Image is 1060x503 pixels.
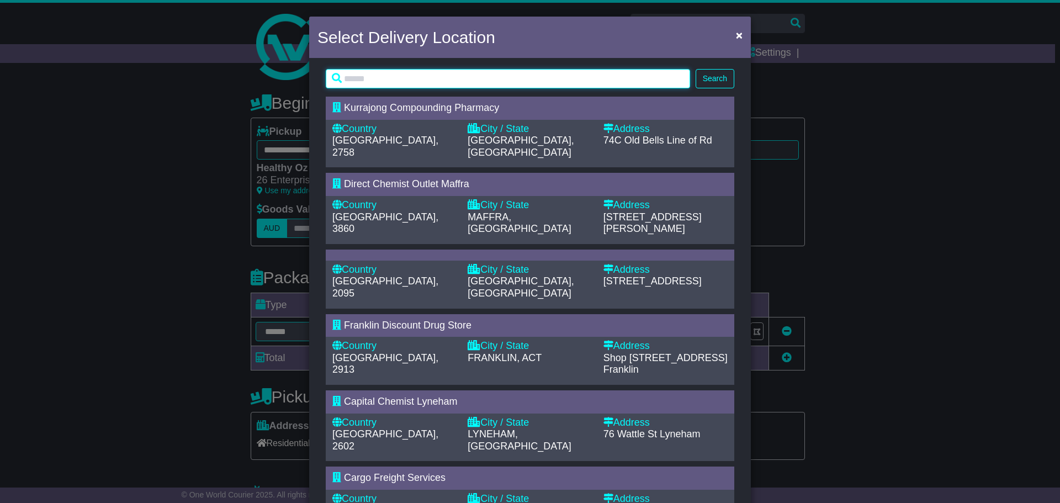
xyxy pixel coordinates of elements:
div: City / State [468,199,592,211]
div: City / State [468,417,592,429]
div: Address [603,417,728,429]
span: × [736,29,743,41]
span: [GEOGRAPHIC_DATA], 3860 [332,211,438,235]
div: Country [332,340,457,352]
span: Franklin Discount Drug Store [344,320,471,331]
span: [GEOGRAPHIC_DATA], 2095 [332,276,438,299]
span: FRANKLIN, ACT [468,352,542,363]
span: [GEOGRAPHIC_DATA], 2758 [332,135,438,158]
span: LYNEHAM, [GEOGRAPHIC_DATA] [468,428,571,452]
div: Address [603,264,728,276]
span: [STREET_ADDRESS] [603,276,702,287]
div: Country [332,264,457,276]
span: [STREET_ADDRESS][PERSON_NAME] [603,211,702,235]
span: 76 Wattle St [603,428,657,440]
button: Search [696,69,734,88]
div: Address [603,123,728,135]
span: Franklin [603,364,639,375]
h4: Select Delivery Location [317,25,495,50]
span: Capital Chemist Lyneham [344,396,457,407]
div: Address [603,199,728,211]
span: Direct Chemist Outlet Maffra [344,178,469,189]
span: Cargo Freight Services [344,472,446,483]
span: [GEOGRAPHIC_DATA], [GEOGRAPHIC_DATA] [468,276,574,299]
div: City / State [468,340,592,352]
span: [GEOGRAPHIC_DATA], 2602 [332,428,438,452]
div: City / State [468,264,592,276]
div: Address [603,340,728,352]
div: Country [332,417,457,429]
span: [GEOGRAPHIC_DATA], 2913 [332,352,438,375]
div: City / State [468,123,592,135]
button: Close [730,24,748,46]
span: Shop [STREET_ADDRESS] [603,352,728,363]
span: Kurrajong Compounding Pharmacy [344,102,499,113]
span: [GEOGRAPHIC_DATA], [GEOGRAPHIC_DATA] [468,135,574,158]
span: 74C Old Bells Line of Rd [603,135,712,146]
div: Country [332,199,457,211]
span: Lyneham [660,428,700,440]
span: MAFFRA, [GEOGRAPHIC_DATA] [468,211,571,235]
div: Country [332,123,457,135]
